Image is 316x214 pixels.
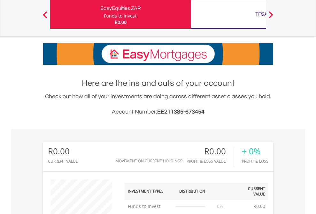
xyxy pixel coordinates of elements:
div: R0.00 [187,147,234,156]
button: Previous [39,14,51,21]
div: Funds to invest: [104,13,138,19]
span: R0.00 [115,19,127,25]
div: Movement on Current Holdings: [115,159,183,163]
td: R0.00 [250,200,268,213]
button: Next [265,14,277,21]
th: Current Value [232,183,268,200]
div: R0.00 [48,147,78,156]
div: CURRENT VALUE [48,159,78,163]
td: 0% [208,200,232,213]
div: Distribution [179,188,205,194]
h1: Here are the ins and outs of your account [43,77,273,89]
div: Profit & Loss [242,159,268,163]
h3: Account Number: [43,107,273,116]
div: Check out how all of your investments are doing across different asset classes you hold. [43,92,273,116]
td: Funds to Invest [125,200,173,213]
img: EasyMortage Promotion Banner [43,43,273,65]
div: EasyEquities ZAR [54,4,187,13]
th: Investment Types [125,183,173,200]
div: Profit & Loss Value [187,159,234,163]
div: + 0% [242,147,268,156]
span: EE211385-673454 [157,109,204,115]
